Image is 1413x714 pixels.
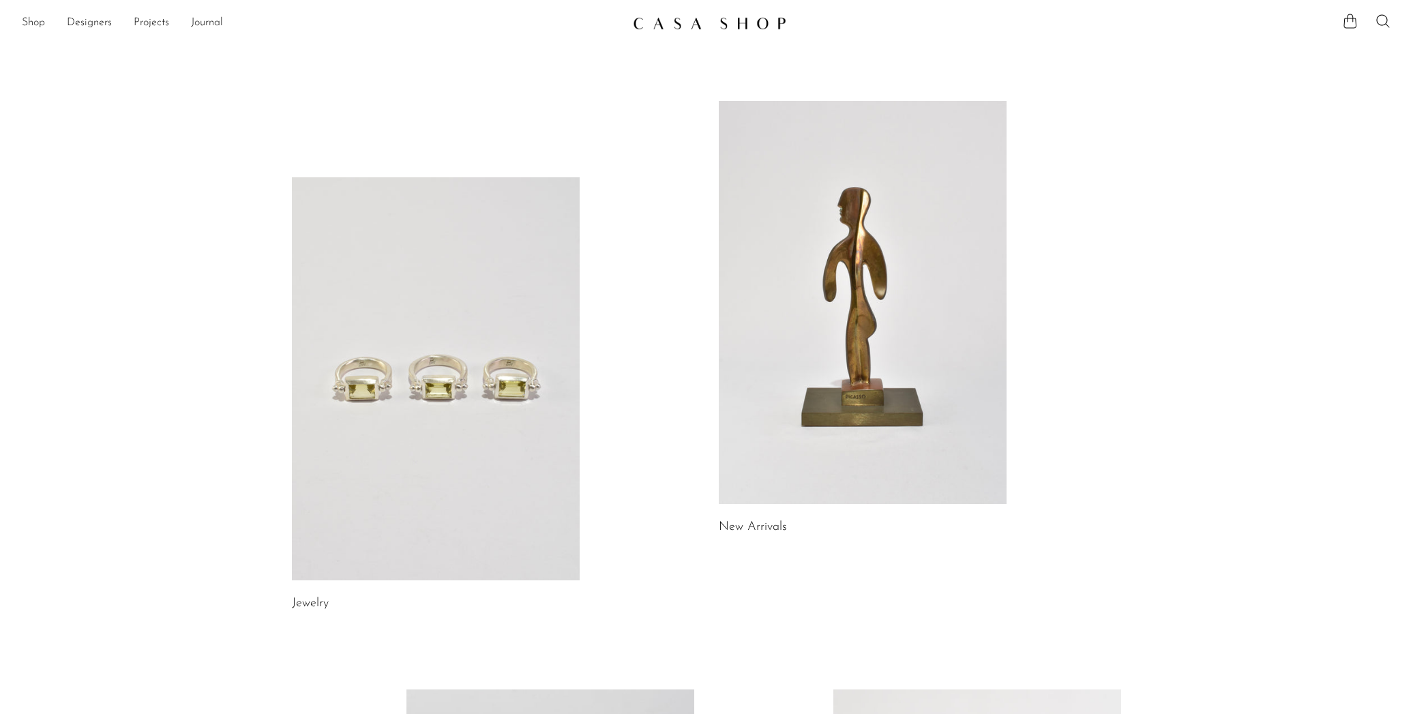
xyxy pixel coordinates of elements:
[22,14,45,32] a: Shop
[67,14,112,32] a: Designers
[134,14,169,32] a: Projects
[719,521,787,533] a: New Arrivals
[22,12,622,35] nav: Desktop navigation
[22,12,622,35] ul: NEW HEADER MENU
[191,14,223,32] a: Journal
[292,597,329,610] a: Jewelry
